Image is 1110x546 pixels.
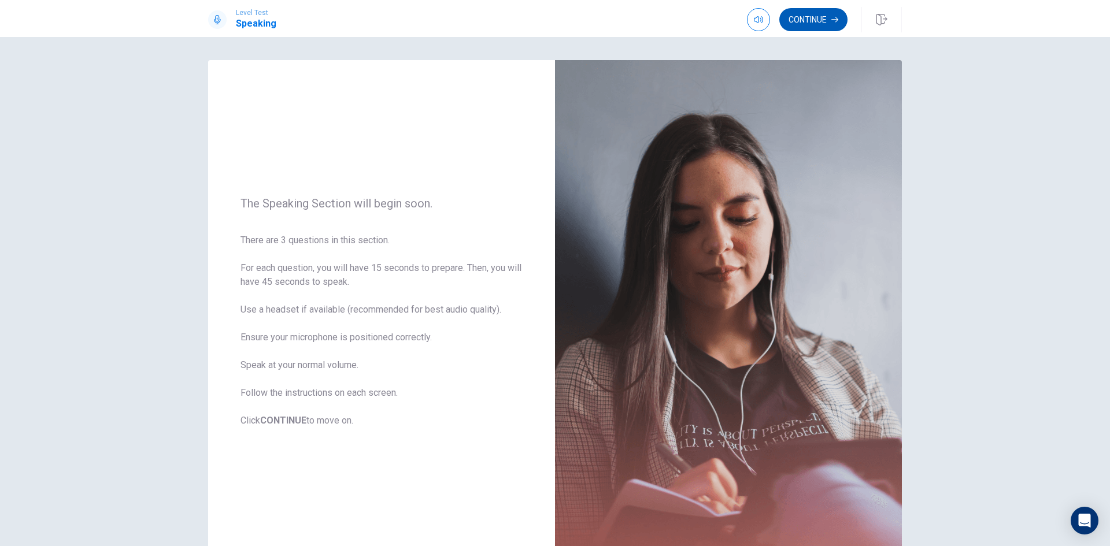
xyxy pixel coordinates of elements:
b: CONTINUE [260,415,306,426]
button: Continue [779,8,848,31]
h1: Speaking [236,17,276,31]
span: There are 3 questions in this section. For each question, you will have 15 seconds to prepare. Th... [240,233,523,428]
span: Level Test [236,9,276,17]
span: The Speaking Section will begin soon. [240,196,523,210]
div: Open Intercom Messenger [1071,507,1098,534]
